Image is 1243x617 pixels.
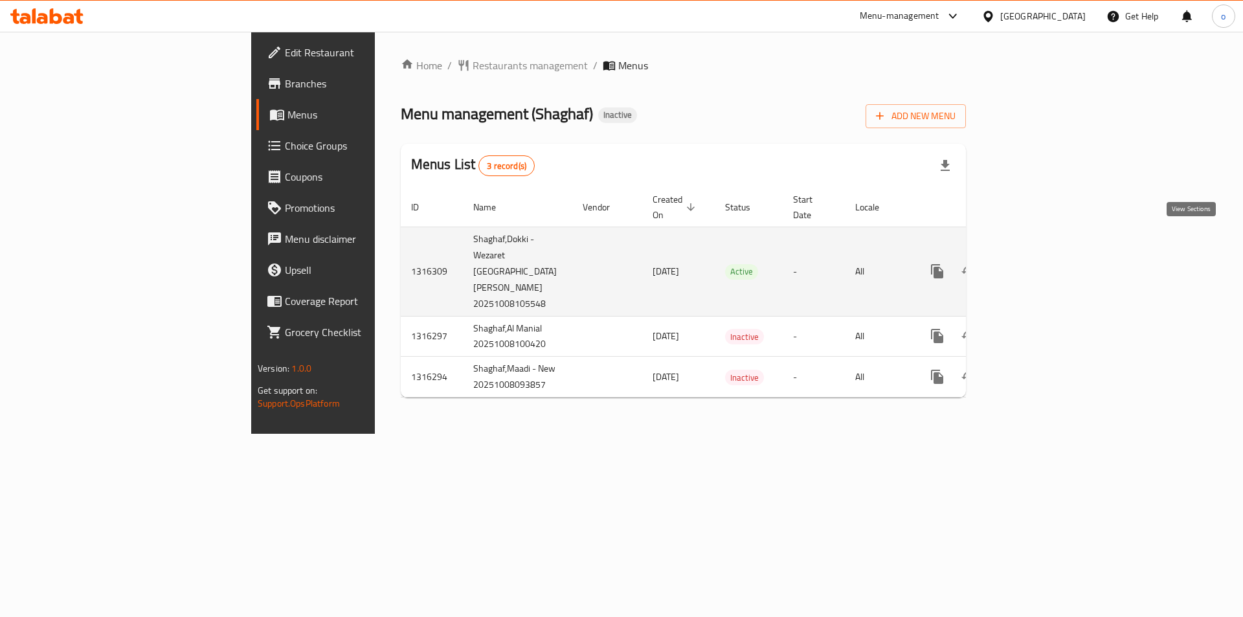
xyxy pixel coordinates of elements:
span: Version: [258,360,289,377]
span: 1.0.0 [291,360,311,377]
td: - [783,227,845,316]
span: Coupons [285,169,449,185]
span: o [1221,9,1226,23]
span: [DATE] [653,368,679,385]
div: Active [725,264,758,280]
span: Menus [287,107,449,122]
td: All [845,227,912,316]
table: enhanced table [401,188,1057,398]
span: Name [473,199,513,215]
a: Support.OpsPlatform [258,395,340,412]
span: Choice Groups [285,138,449,153]
span: 3 record(s) [479,160,534,172]
span: Branches [285,76,449,91]
span: Start Date [793,192,829,223]
a: Coupons [256,161,459,192]
td: Shaghaf,Dokki - Wezaret [GEOGRAPHIC_DATA][PERSON_NAME] 20251008105548 [463,227,572,316]
span: Menus [618,58,648,73]
td: Shaghaf,Al Manial 20251008100420 [463,316,572,357]
span: Get support on: [258,382,317,399]
td: All [845,357,912,398]
button: Change Status [953,256,984,287]
span: Status [725,199,767,215]
span: Menu management ( Shaghaf ) [401,99,593,128]
a: Branches [256,68,459,99]
a: Menu disclaimer [256,223,459,254]
td: All [845,316,912,357]
span: Active [725,264,758,279]
button: Change Status [953,361,984,392]
span: ID [411,199,436,215]
a: Grocery Checklist [256,317,459,348]
span: Inactive [598,109,637,120]
span: Add New Menu [876,108,956,124]
span: Edit Restaurant [285,45,449,60]
button: Change Status [953,320,984,352]
h2: Menus List [411,155,535,176]
td: Shaghaf,Maadi - New 20251008093857 [463,357,572,398]
button: more [922,361,953,392]
span: Restaurants management [473,58,588,73]
a: Menus [256,99,459,130]
span: Vendor [583,199,627,215]
span: Created On [653,192,699,223]
span: Upsell [285,262,449,278]
span: Menu disclaimer [285,231,449,247]
th: Actions [912,188,1057,227]
nav: breadcrumb [401,58,966,73]
a: Coverage Report [256,286,459,317]
button: Add New Menu [866,104,966,128]
li: / [593,58,598,73]
span: Promotions [285,200,449,216]
div: Total records count [478,155,535,176]
span: Inactive [725,330,764,344]
a: Restaurants management [457,58,588,73]
span: Coverage Report [285,293,449,309]
span: [DATE] [653,263,679,280]
span: Locale [855,199,896,215]
span: Inactive [725,370,764,385]
a: Choice Groups [256,130,459,161]
a: Upsell [256,254,459,286]
div: Export file [930,150,961,181]
div: Menu-management [860,8,939,24]
a: Edit Restaurant [256,37,459,68]
button: more [922,256,953,287]
a: Promotions [256,192,459,223]
td: - [783,357,845,398]
span: [DATE] [653,328,679,344]
button: more [922,320,953,352]
div: Inactive [598,107,637,123]
span: Grocery Checklist [285,324,449,340]
div: [GEOGRAPHIC_DATA] [1000,9,1086,23]
td: - [783,316,845,357]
